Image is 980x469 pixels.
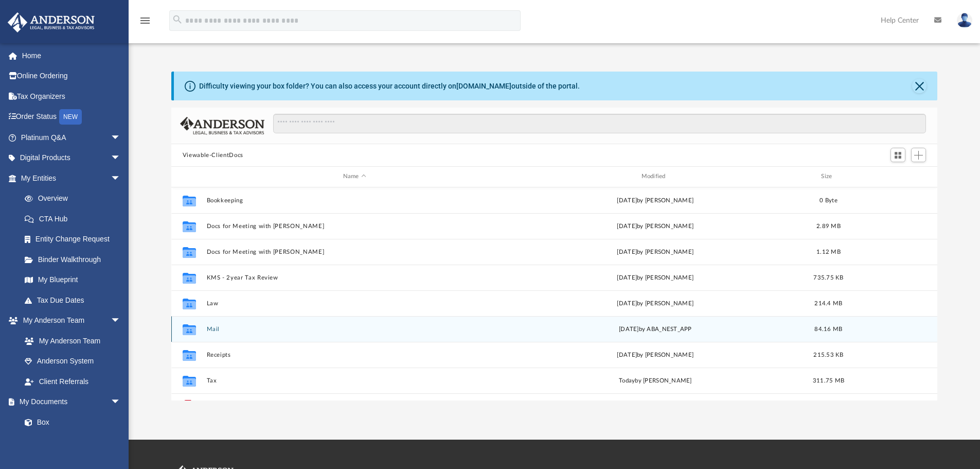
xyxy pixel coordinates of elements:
img: Anderson Advisors Platinum Portal [5,12,98,32]
span: 84.16 MB [814,326,842,332]
div: id [176,172,202,181]
div: Modified [507,172,803,181]
a: Home [7,45,136,66]
a: Binder Walkthrough [14,249,136,270]
div: by [PERSON_NAME] [507,376,804,385]
span: 214.4 MB [814,300,842,306]
button: Bookkeeping [206,197,503,204]
button: Receipts [206,352,503,358]
button: Law [206,300,503,307]
span: arrow_drop_down [111,310,131,332]
input: Search files and folders [273,114,926,133]
div: [DATE] by [PERSON_NAME] [507,273,804,282]
span: arrow_drop_down [111,148,131,169]
a: My Blueprint [14,270,131,290]
div: [DATE] by ABA_NEST_APP [507,324,804,334]
a: [DOMAIN_NAME] [456,82,511,90]
div: Difficulty viewing your box folder? You can also access your account directly on outside of the p... [199,81,580,92]
div: NEW [59,109,82,125]
button: Close [912,79,926,93]
button: Docs for Meeting with [PERSON_NAME] [206,249,503,255]
span: arrow_drop_down [111,392,131,413]
div: [DATE] by [PERSON_NAME] [507,299,804,308]
button: Tax [206,377,503,384]
a: CTA Hub [14,209,136,229]
a: Box [14,412,126,432]
a: My Documentsarrow_drop_down [7,392,131,412]
span: 2.89 MB [816,223,841,229]
a: Online Ordering [7,66,136,86]
span: 735.75 KB [813,274,843,280]
div: Size [808,172,849,181]
a: Client Referrals [14,371,131,392]
button: Add [911,148,926,162]
span: 0 Byte [819,197,838,203]
i: menu [139,14,151,27]
a: Digital Productsarrow_drop_down [7,148,136,168]
button: Mail [206,326,503,333]
span: arrow_drop_down [111,127,131,148]
div: id [853,172,925,181]
button: Viewable-ClientDocs [183,151,243,160]
div: grid [171,187,938,401]
a: menu [139,20,151,27]
span: 311.75 MB [813,377,844,383]
a: My Anderson Team [14,331,126,351]
span: today [619,377,635,383]
div: Name [206,172,502,181]
button: Docs for Meeting with [PERSON_NAME] [206,223,503,230]
a: Anderson System [14,351,131,372]
a: My Entitiesarrow_drop_down [7,168,136,188]
span: arrow_drop_down [111,168,131,189]
a: Tax Due Dates [14,290,136,310]
span: 1.12 MB [816,249,841,254]
i: search [172,14,183,25]
a: Meeting Minutes [14,432,131,453]
div: [DATE] by [PERSON_NAME] [507,247,804,256]
div: [DATE] by [PERSON_NAME] [507,350,804,359]
div: [DATE] by [PERSON_NAME] [507,196,804,205]
button: KMS - 2year Tax Review [206,274,503,281]
a: My Anderson Teamarrow_drop_down [7,310,131,331]
a: Overview [14,188,136,209]
img: User Pic [957,13,972,28]
a: Order StatusNEW [7,107,136,128]
a: Platinum Q&Aarrow_drop_down [7,127,136,148]
a: Entity Change Request [14,229,136,250]
button: Switch to Grid View [890,148,906,162]
a: Tax Organizers [7,86,136,107]
span: 215.53 KB [813,352,843,357]
div: [DATE] by [PERSON_NAME] [507,221,804,231]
